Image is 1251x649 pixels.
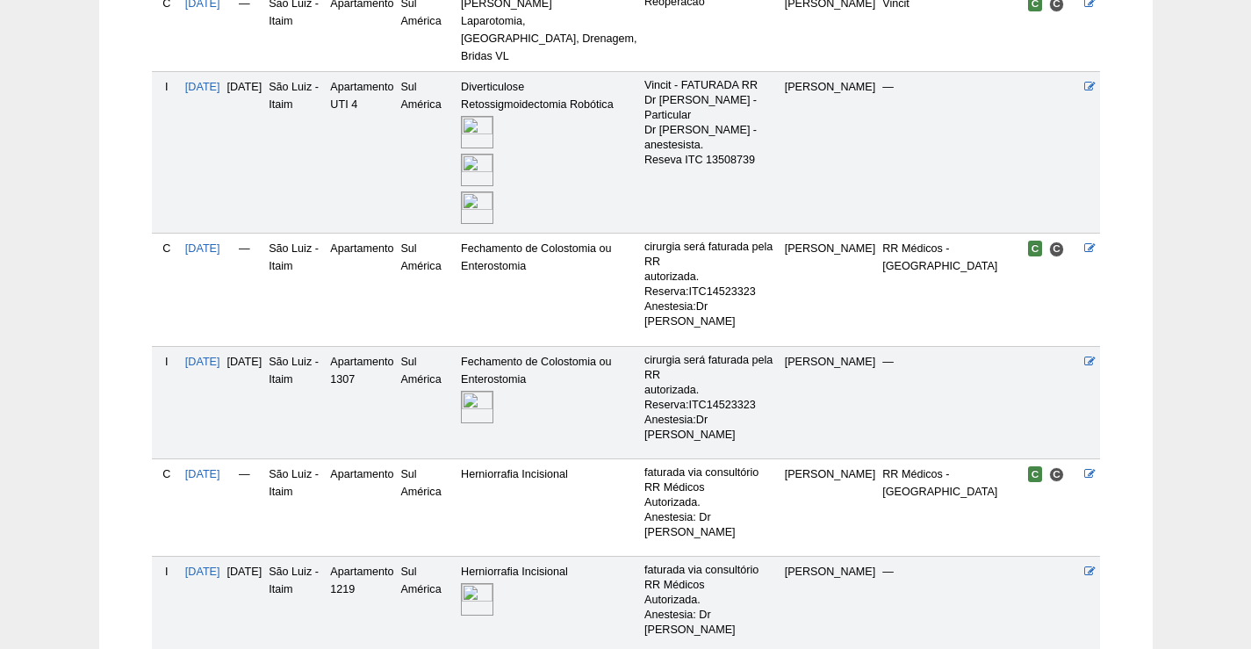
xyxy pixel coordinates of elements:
[185,566,220,578] a: [DATE]
[1028,466,1043,482] span: Confirmada
[327,72,397,234] td: Apartamento UTI 4
[227,566,262,578] span: [DATE]
[327,458,397,556] td: Apartamento
[879,72,1024,234] td: —
[224,234,266,346] td: —
[644,240,778,329] p: cirurgia será faturada pela RR autorizada. Reserva:ITC14523323 Anestesia:Dr [PERSON_NAME]
[879,458,1024,556] td: RR Médicos - [GEOGRAPHIC_DATA]
[227,356,262,368] span: [DATE]
[781,346,880,458] td: [PERSON_NAME]
[457,346,641,458] td: Fechamento de Colostomia ou Enterostomia
[644,353,778,443] p: cirurgia será faturada pela RR autorizada. Reserva:ITC14523323 Anestesia:Dr [PERSON_NAME]
[879,234,1024,346] td: RR Médicos - [GEOGRAPHIC_DATA]
[644,563,778,638] p: faturada via consultório RR Médicos Autorizada. Anestesia: Dr [PERSON_NAME]
[185,242,220,255] a: [DATE]
[457,234,641,346] td: Fechamento de Colostomia ou Enterostomia
[265,458,327,556] td: São Luiz - Itaim
[397,346,457,458] td: Sul América
[185,468,220,480] a: [DATE]
[185,356,220,368] a: [DATE]
[1049,467,1064,482] span: Consultório
[185,81,220,93] a: [DATE]
[397,458,457,556] td: Sul América
[781,458,880,556] td: [PERSON_NAME]
[227,81,262,93] span: [DATE]
[265,234,327,346] td: São Luiz - Itaim
[265,346,327,458] td: São Luiz - Itaim
[155,465,178,483] div: C
[155,78,178,96] div: I
[224,458,266,556] td: —
[327,346,397,458] td: Apartamento 1307
[155,563,178,580] div: I
[879,346,1024,458] td: —
[457,72,641,234] td: Diverticulose Retossigmoidectomia Robótica
[457,458,641,556] td: Herniorrafia Incisional
[397,72,457,234] td: Sul América
[644,78,778,168] p: Vincit - FATURADA RR Dr [PERSON_NAME] -Particular Dr [PERSON_NAME] - anestesista. Reseva ITC 1350...
[265,72,327,234] td: São Luiz - Itaim
[327,234,397,346] td: Apartamento
[155,240,178,257] div: C
[155,353,178,371] div: I
[781,72,880,234] td: [PERSON_NAME]
[781,234,880,346] td: [PERSON_NAME]
[1049,242,1064,256] span: Consultório
[1028,241,1043,256] span: Confirmada
[397,234,457,346] td: Sul América
[644,465,778,540] p: faturada via consultório RR Médicos Autorizada. Anestesia: Dr [PERSON_NAME]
